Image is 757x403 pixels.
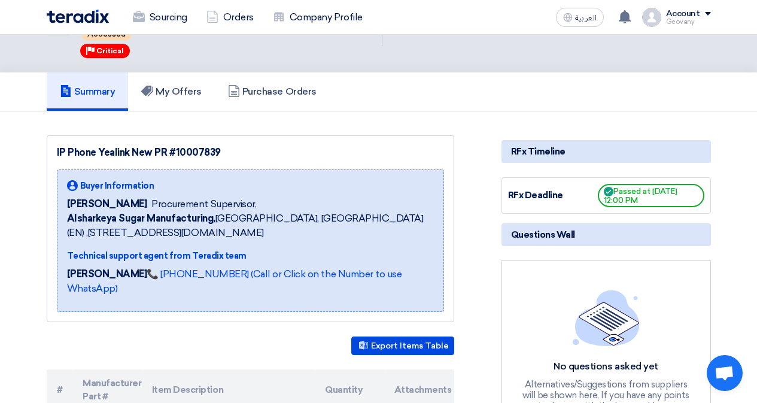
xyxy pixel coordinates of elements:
img: profile_test.png [642,8,661,27]
h5: Summary [60,86,115,98]
span: Passed at [DATE] 12:00 PM [598,184,704,207]
span: [PERSON_NAME] [67,197,147,211]
div: Technical support agent from Teradix team [67,250,434,262]
strong: [PERSON_NAME] [67,268,147,280]
a: 📞 [PHONE_NUMBER] (Call or Click on the Number to use WhatsApp) [67,268,402,294]
img: empty_state_list.svg [573,290,640,346]
div: Geovany [666,19,711,25]
div: No questions asked yet [519,360,694,373]
b: Alsharkeya Sugar Manufacturing, [67,213,215,224]
span: Procurement Supervisor, [151,197,256,211]
div: RFx Timeline [501,140,711,163]
a: Orders [197,4,263,31]
a: Summary [47,72,129,111]
span: Buyer Information [80,180,154,192]
div: Open chat [707,355,743,391]
a: Purchase Orders [215,72,330,111]
a: My Offers [128,72,215,111]
span: [GEOGRAPHIC_DATA], [GEOGRAPHIC_DATA] (EN) ,[STREET_ADDRESS][DOMAIN_NAME] [67,211,434,240]
button: Export Items Table [351,337,454,355]
span: العربية [575,14,597,22]
span: Questions Wall [511,228,575,241]
button: العربية [556,8,604,27]
span: Critical [96,47,124,55]
img: Teradix logo [47,10,109,23]
h5: Purchase Orders [228,86,317,98]
div: RFx Deadline [508,189,598,202]
a: Company Profile [263,4,372,31]
a: Sourcing [123,4,197,31]
div: IP Phone Yealink New PR #10007839 [57,146,444,160]
h5: My Offers [141,86,202,98]
div: Account [666,9,700,19]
